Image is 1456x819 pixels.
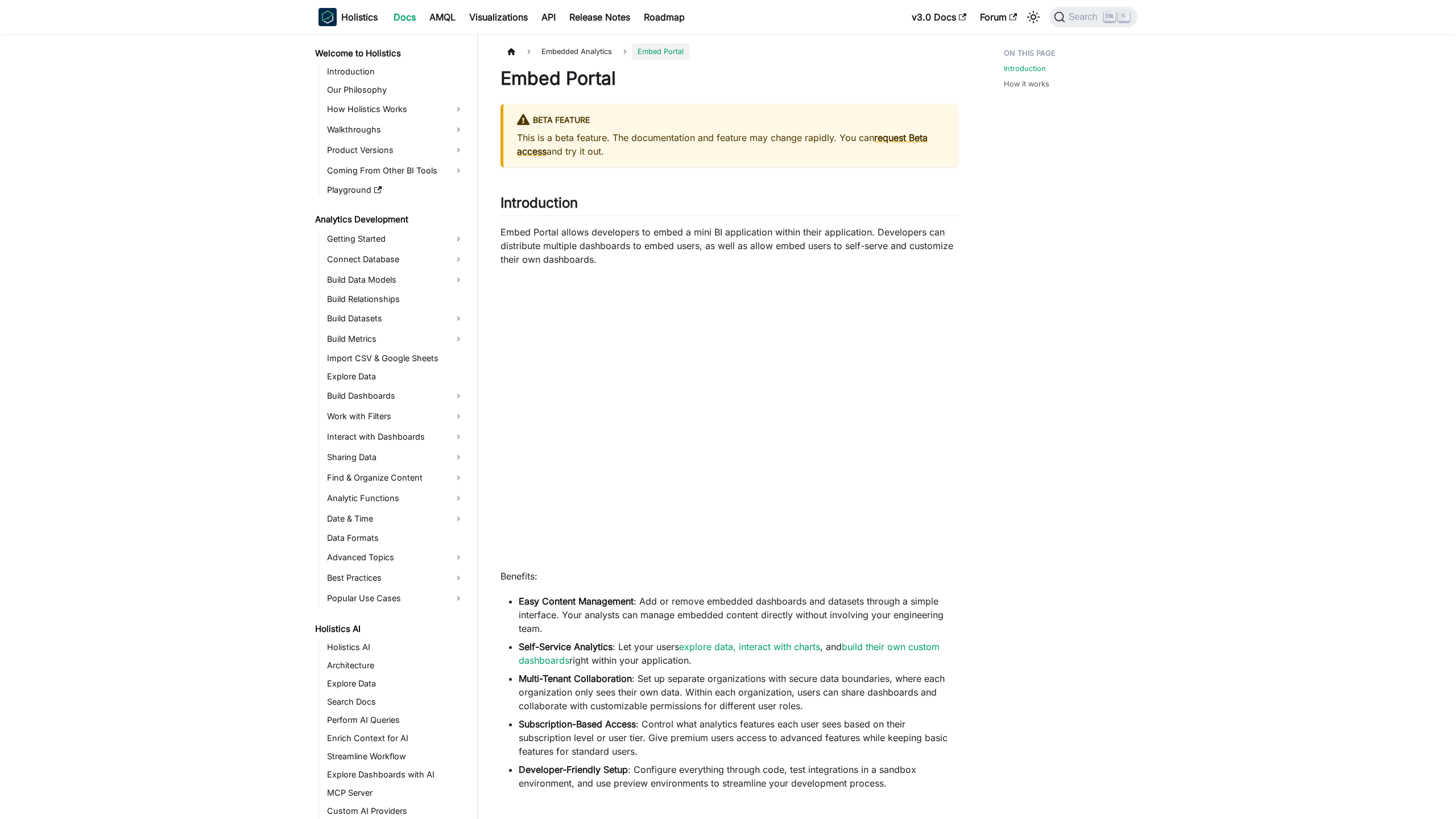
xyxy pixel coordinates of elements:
[312,45,468,61] a: Welcome to Holistics
[519,641,940,666] a: build their own custom dashboards
[324,100,468,118] a: How Holistics Works
[519,672,958,713] li: : Set up separate organizations with secure data boundaries, where each organization only sees th...
[324,748,468,764] a: Streamline Workflow
[324,250,468,268] a: Connect Database
[324,141,468,159] a: Product Versions
[341,10,378,24] b: Holistics
[324,767,468,783] a: Explore Dashboards with AI
[324,548,468,566] a: Advanced Topics
[324,230,468,248] a: Getting Started
[312,621,468,637] a: Holistics AI
[500,43,958,60] nav: Breadcrumbs
[324,369,468,384] a: Explore Data
[324,489,468,507] a: Analytic Functions
[1024,8,1043,26] button: Switch between dark and light mode (currently light mode)
[1065,12,1105,22] span: Search
[519,718,636,730] strong: Subscription-Based Access
[500,569,958,583] p: Benefits:
[500,67,958,90] h1: Embed Portal
[324,428,468,446] a: Interact with Dashboards
[519,595,634,607] strong: Easy Content Management
[637,8,692,26] a: Roadmap
[536,43,618,60] span: Embedded Analytics
[324,569,468,587] a: Best Practices
[462,8,535,26] a: Visualizations
[519,764,628,775] strong: Developer-Friendly Setup
[517,132,928,157] a: request Beta access
[324,350,468,366] a: Import CSV & Google Sheets
[500,278,958,552] iframe: YouTube video player
[324,803,468,819] a: Custom AI Providers
[535,8,562,26] a: API
[324,676,468,692] a: Explore Data
[324,182,468,198] a: Playground
[324,291,468,307] a: Build Relationships
[679,641,820,652] a: explore data, interact with charts
[324,162,468,180] a: Coming From Other BI Tools
[324,271,468,289] a: Build Data Models
[519,673,632,684] strong: Multi-Tenant Collaboration
[324,639,468,655] a: Holistics AI
[318,8,378,26] a: HolisticsHolistics
[423,8,462,26] a: AMQL
[519,641,613,652] strong: Self-Service Analytics
[500,225,958,266] p: Embed Portal allows developers to embed a mini BI application within their application. Developer...
[519,594,958,635] li: : Add or remove embedded dashboards and datasets through a simple interface. Your analysts can ma...
[324,121,468,139] a: Walkthroughs
[324,785,468,801] a: MCP Server
[905,8,973,26] a: v3.0 Docs
[324,469,468,487] a: Find & Organize Content
[1004,78,1049,89] a: How it works
[318,8,337,26] img: Holistics
[324,448,468,466] a: Sharing Data
[324,730,468,746] a: Enrich Context for AI
[517,113,945,128] div: BETA FEATURE
[324,407,468,425] a: Work with Filters
[500,195,958,216] h2: Introduction
[517,131,945,158] p: This is a beta feature. The documentation and feature may change rapidly. You can and try it out.
[324,712,468,728] a: Perform AI Queries
[387,8,423,26] a: Docs
[324,657,468,673] a: Architecture
[1118,11,1130,22] kbd: K
[312,212,468,227] a: Analytics Development
[324,387,468,405] a: Build Dashboards
[324,309,468,328] a: Build Datasets
[324,64,468,80] a: Introduction
[519,640,958,667] li: : Let your users , and right within your application.
[324,82,468,98] a: Our Philosophy
[973,8,1024,26] a: Forum
[562,8,637,26] a: Release Notes
[519,717,958,758] li: : Control what analytics features each user sees based on their subscription level or user tier. ...
[1049,7,1137,27] button: Search (Ctrl+K)
[1004,63,1046,74] a: Introduction
[500,43,522,60] a: Home page
[519,763,958,790] li: : Configure everything through code, test integrations in a sandbox environment, and use preview ...
[324,589,468,607] a: Popular Use Cases
[307,34,478,819] nav: Docs sidebar
[324,530,468,546] a: Data Formats
[324,694,468,710] a: Search Docs
[324,330,468,348] a: Build Metrics
[632,43,689,60] span: Embed Portal
[324,510,468,528] a: Date & Time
